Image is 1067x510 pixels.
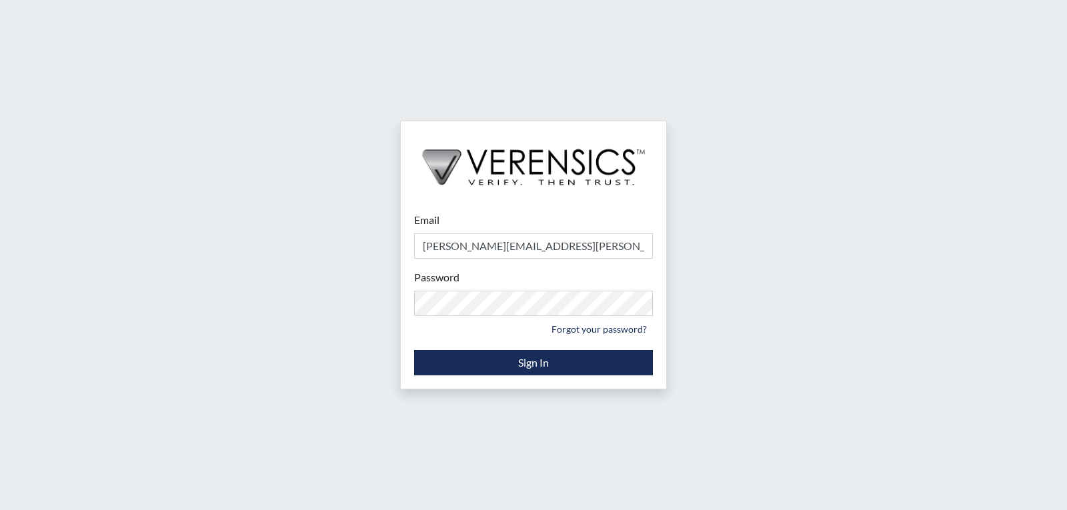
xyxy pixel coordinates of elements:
input: Email [414,233,653,259]
label: Password [414,269,459,285]
a: Forgot your password? [546,319,653,339]
img: logo-wide-black.2aad4157.png [401,121,666,199]
button: Sign In [414,350,653,375]
label: Email [414,212,439,228]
